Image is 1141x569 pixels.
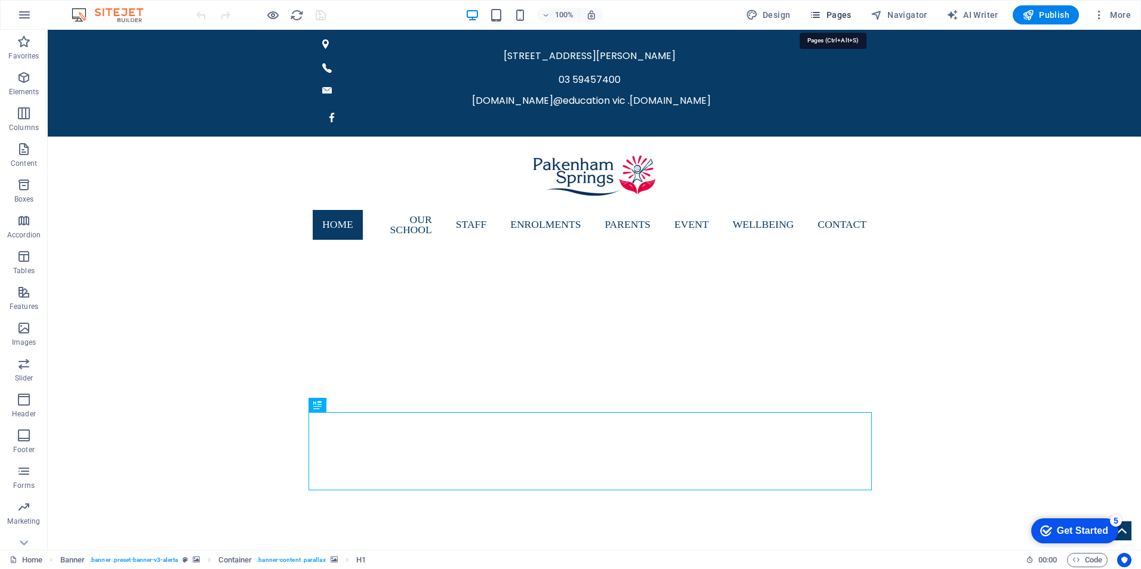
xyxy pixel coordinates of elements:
[1088,5,1136,24] button: More
[13,445,35,454] p: Footer
[289,8,304,22] button: reload
[7,230,41,240] p: Accordion
[1067,553,1108,567] button: Code
[741,5,795,24] button: Design
[183,556,188,563] i: This element is a customizable preset
[804,5,856,24] button: Pages
[537,8,579,22] button: 100%
[9,123,39,132] p: Columns
[1022,9,1069,21] span: Publish
[1038,553,1057,567] span: 00 00
[7,517,40,526] p: Marketing
[946,9,998,21] span: AI Writer
[871,9,927,21] span: Navigator
[10,302,38,311] p: Features
[60,553,366,567] nav: breadcrumb
[14,194,34,204] p: Boxes
[1072,553,1102,567] span: Code
[266,8,280,22] button: Click here to leave preview mode and continue editing
[11,159,37,168] p: Content
[1026,553,1057,567] h6: Session time
[8,51,39,61] p: Favorites
[356,553,366,567] span: Click to select. Double-click to edit
[85,2,97,14] div: 5
[10,553,42,567] a: Click to cancel selection. Double-click to open Pages
[32,13,84,24] div: Get Started
[257,553,325,567] span: . banner-content .parallax
[1117,553,1131,567] button: Usercentrics
[741,5,795,24] div: Design (Ctrl+Alt+Y)
[13,266,35,276] p: Tables
[9,87,39,97] p: Elements
[1047,555,1049,564] span: :
[586,10,597,20] i: On resize automatically adjust zoom level to fit chosen device.
[218,553,252,567] span: Click to select. Double-click to edit
[1013,5,1079,24] button: Publish
[809,9,851,21] span: Pages
[12,338,36,347] p: Images
[331,556,338,563] i: This element contains a background
[1093,9,1131,21] span: More
[7,6,94,31] div: Get Started 5 items remaining, 0% complete
[69,8,158,22] img: Editor Logo
[555,8,574,22] h6: 100%
[290,8,304,22] i: Reload page
[942,5,1003,24] button: AI Writer
[866,5,932,24] button: Navigator
[90,553,178,567] span: . banner .preset-banner-v3-alerta
[193,556,200,563] i: This element contains a background
[15,373,33,383] p: Slider
[746,9,791,21] span: Design
[13,481,35,490] p: Forms
[60,553,85,567] span: Click to select. Double-click to edit
[12,409,36,419] p: Header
